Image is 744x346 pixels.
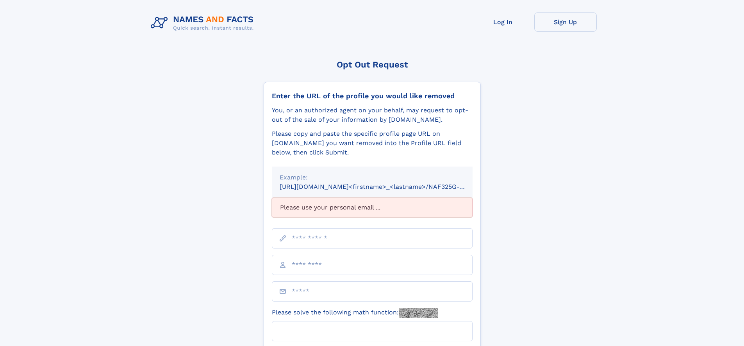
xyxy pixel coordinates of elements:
div: You, or an authorized agent on your behalf, may request to opt-out of the sale of your informatio... [272,106,473,124]
label: Please solve the following math function: [272,308,438,318]
a: Sign Up [534,12,597,32]
div: Opt Out Request [264,60,481,69]
a: Log In [472,12,534,32]
div: Please use your personal email ... [272,198,473,217]
div: Enter the URL of the profile you would like removed [272,92,473,100]
div: Example: [280,173,465,182]
small: [URL][DOMAIN_NAME]<firstname>_<lastname>/NAF325G-xxxxxxxx [280,183,487,190]
img: Logo Names and Facts [148,12,260,34]
div: Please copy and paste the specific profile page URL on [DOMAIN_NAME] you want removed into the Pr... [272,129,473,157]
